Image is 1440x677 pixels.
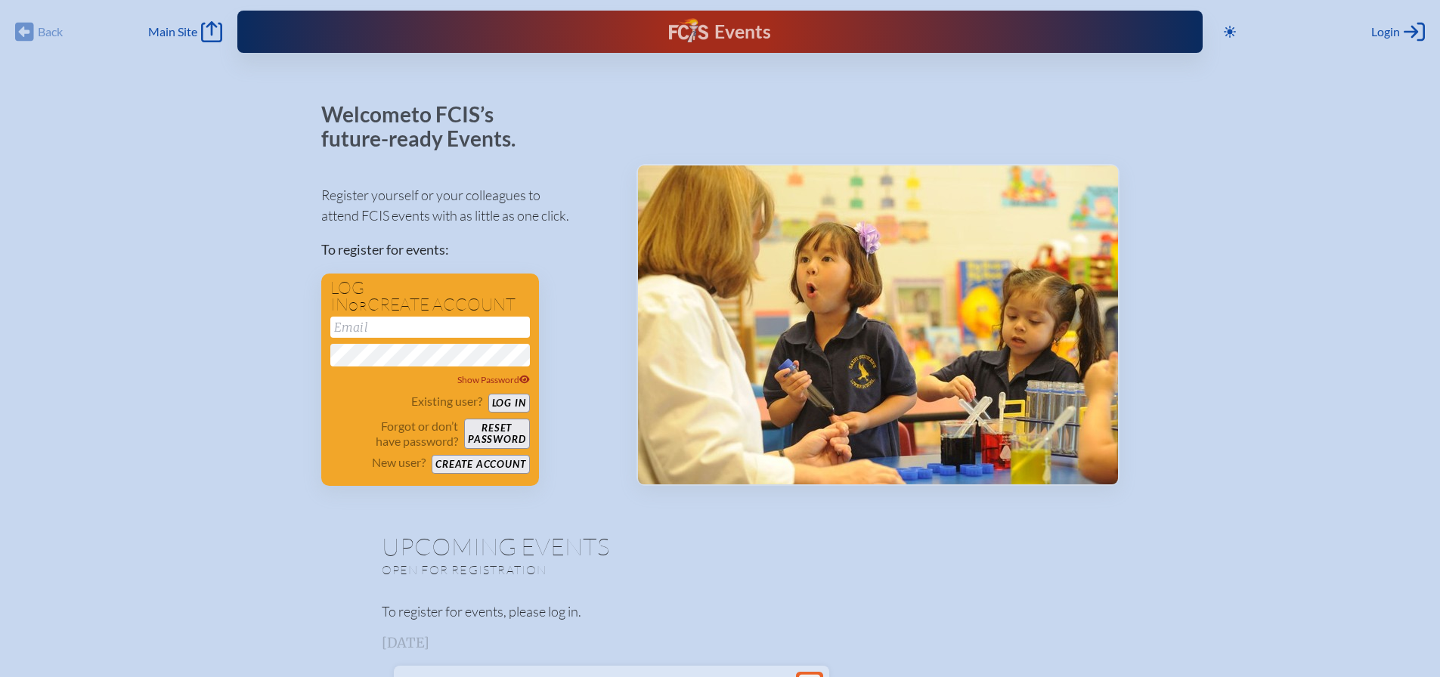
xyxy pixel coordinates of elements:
p: Welcome to FCIS’s future-ready Events. [321,103,533,150]
p: Existing user? [411,394,482,409]
span: Show Password [457,374,530,385]
p: New user? [372,455,426,470]
button: Resetpassword [464,419,529,449]
div: FCIS Events — Future ready [503,18,937,45]
button: Log in [488,394,530,413]
h1: Log in create account [330,280,530,314]
h3: [DATE] [382,635,1059,651]
p: To register for events, please log in. [382,601,1059,622]
img: Events [638,165,1118,484]
span: or [348,298,367,314]
p: To register for events: [321,240,612,260]
button: Create account [432,455,529,474]
span: Login [1371,24,1400,39]
input: Email [330,317,530,338]
p: Open for registration [382,562,781,577]
span: Main Site [148,24,197,39]
a: Main Site [148,21,222,42]
p: Forgot or don’t have password? [330,419,459,449]
h1: Upcoming Events [382,534,1059,558]
p: Register yourself or your colleagues to attend FCIS events with as little as one click. [321,185,612,226]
